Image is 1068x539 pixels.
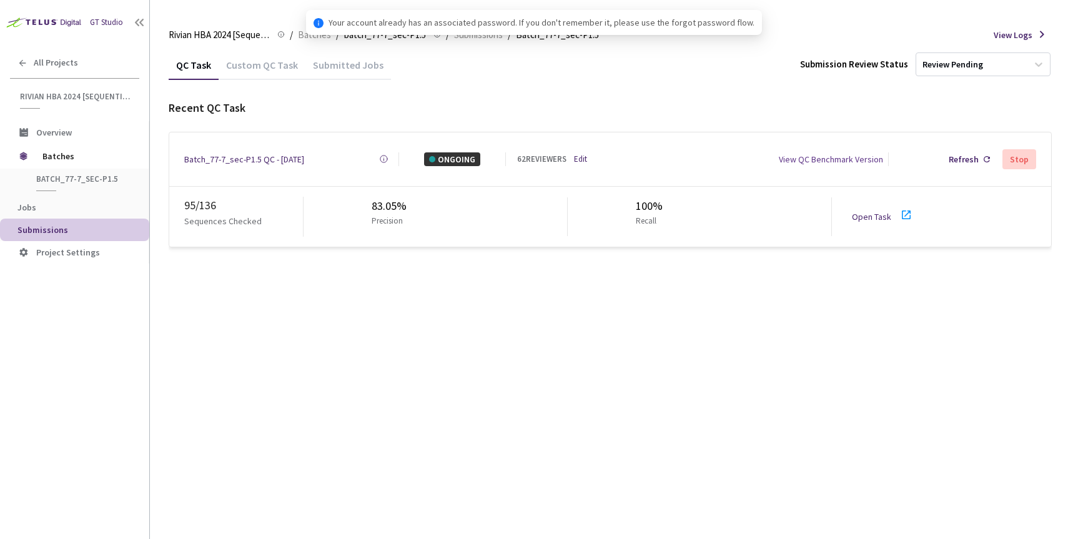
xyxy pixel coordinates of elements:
span: Jobs [17,202,36,213]
div: Submission Review Status [800,57,908,72]
span: Rivian HBA 2024 [Sequential] [20,91,132,102]
span: Project Settings [36,247,100,258]
span: Batches [42,144,128,169]
p: Sequences Checked [184,214,262,228]
span: Submissions [17,224,68,235]
span: Rivian HBA 2024 [Sequential] [169,27,270,42]
div: 83.05% [372,197,408,215]
a: Batches [295,27,334,41]
a: Submissions [452,27,505,41]
span: Overview [36,127,72,138]
div: 100% [636,197,663,215]
div: Submitted Jobs [305,59,391,80]
a: Open Task [852,211,891,222]
div: Recent QC Task [169,99,1052,117]
span: View Logs [994,28,1032,42]
div: 95 / 136 [184,197,303,214]
a: Batch_77-7_sec-P1.5 QC - [DATE] [184,152,304,166]
span: Batches [298,27,331,42]
div: Stop [1010,154,1029,164]
div: Custom QC Task [219,59,305,80]
li: / [290,27,293,42]
p: Precision [372,215,403,227]
div: ONGOING [424,152,480,166]
span: info-circle [314,18,324,28]
p: Recall [636,215,658,227]
div: QC Task [169,59,219,80]
span: All Projects [34,57,78,68]
div: View QC Benchmark Version [779,152,883,166]
div: Refresh [949,152,979,166]
div: GT Studio [90,16,123,29]
div: Review Pending [922,59,983,71]
a: Edit [574,153,587,166]
span: batch_77-7_sec-P1.5 [36,174,129,184]
div: 62 REVIEWERS [517,153,566,166]
span: Your account already has an associated password. If you don't remember it, please use the forgot ... [329,16,754,29]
